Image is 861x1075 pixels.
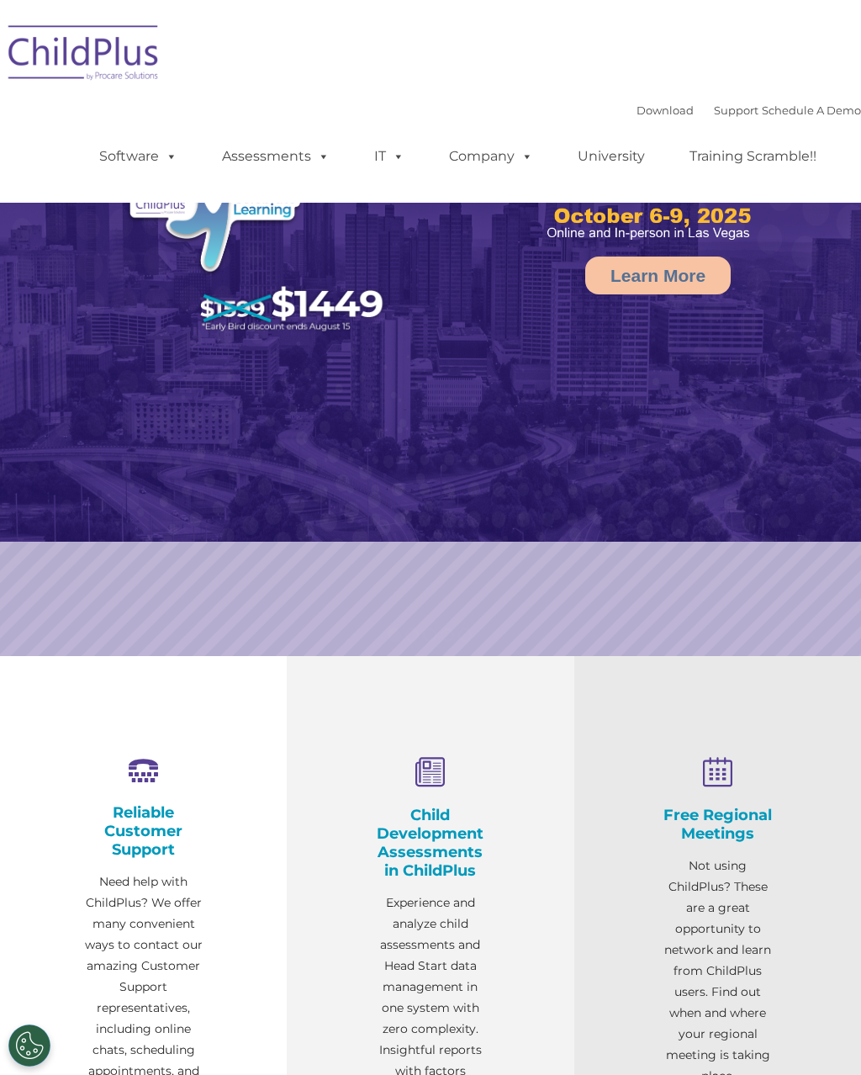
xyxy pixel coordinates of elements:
[561,140,662,173] a: University
[658,806,777,843] h4: Free Regional Meetings
[637,103,694,117] a: Download
[82,140,194,173] a: Software
[357,140,421,173] a: IT
[432,140,550,173] a: Company
[8,1025,50,1067] button: Cookies Settings
[762,103,861,117] a: Schedule A Demo
[585,257,731,294] a: Learn More
[371,806,489,880] h4: Child Development Assessments in ChildPlus
[84,803,203,859] h4: Reliable Customer Support
[714,103,758,117] a: Support
[673,140,833,173] a: Training Scramble!!
[637,103,861,117] font: |
[205,140,346,173] a: Assessments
